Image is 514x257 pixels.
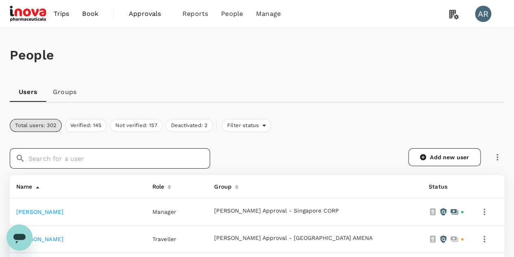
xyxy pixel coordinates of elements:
span: Filter status [222,122,262,130]
a: Add new user [408,148,481,166]
input: Search for a user [28,148,210,169]
span: People [221,9,243,19]
button: [PERSON_NAME] Approval - [GEOGRAPHIC_DATA] AMENA [214,235,372,242]
div: Name [13,178,33,191]
span: Approvals [129,9,169,19]
span: Reports [182,9,208,19]
span: Book [82,9,98,19]
div: AR [475,6,491,22]
span: Traveller [152,236,176,242]
a: [PERSON_NAME] [16,209,63,215]
div: Role [149,178,165,191]
span: Trips [54,9,69,19]
button: Verified: 145 [65,119,107,132]
button: Deactivated: 2 [166,119,213,132]
div: Group [211,178,232,191]
span: Manager [152,209,176,215]
img: iNova Pharmaceuticals [10,5,47,23]
a: Groups [46,82,83,102]
h1: People [10,48,504,63]
th: Status [422,175,471,198]
iframe: Button to launch messaging window [7,224,33,250]
a: Users [10,82,46,102]
button: Not verified: 157 [110,119,163,132]
a: [PERSON_NAME] [16,236,63,242]
span: Manage [256,9,281,19]
button: [PERSON_NAME] Approval - Singapore CORP [214,208,338,214]
button: Total users: 302 [10,119,62,132]
div: Filter status [222,119,271,132]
